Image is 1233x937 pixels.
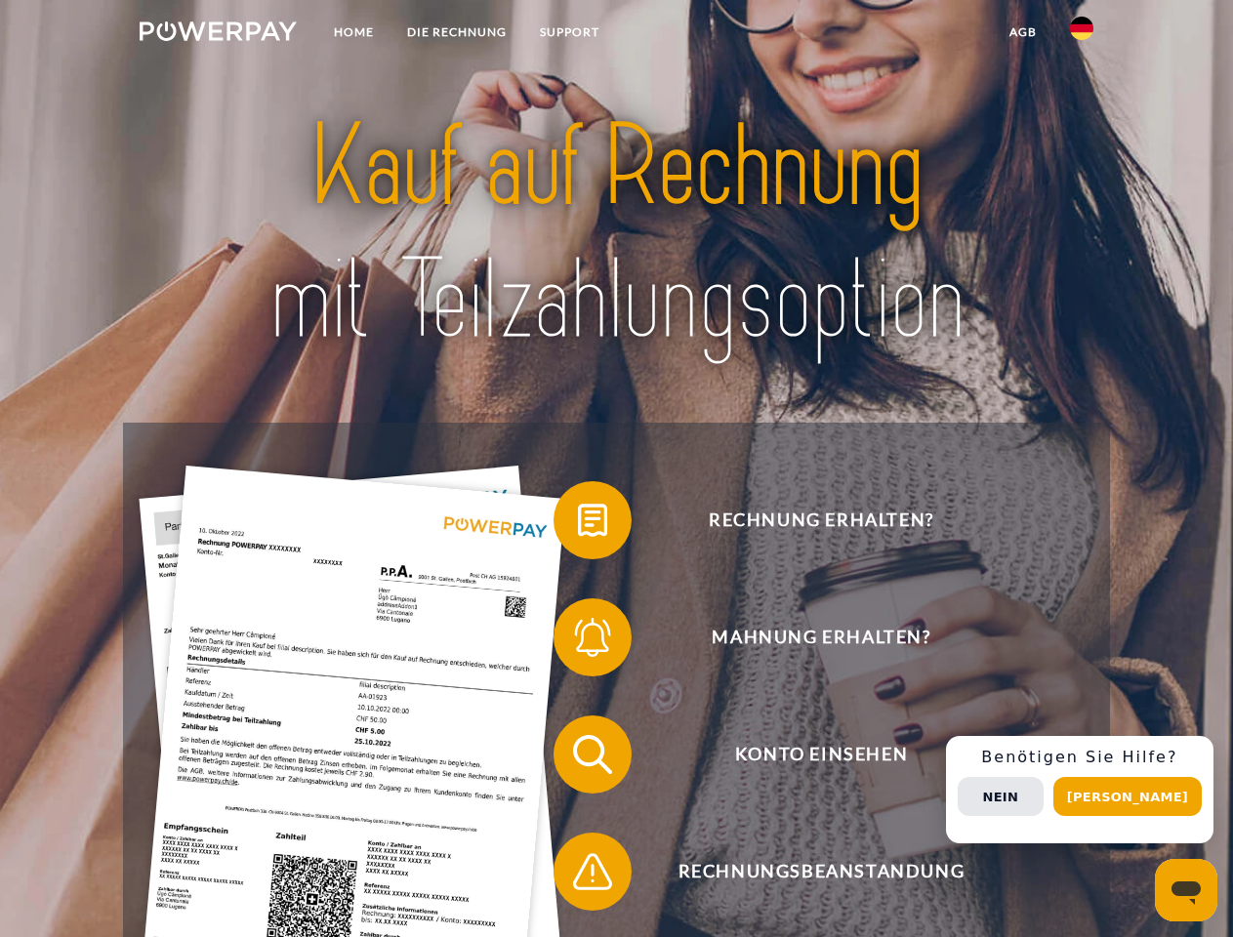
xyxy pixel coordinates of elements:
img: qb_search.svg [568,730,617,779]
button: Nein [958,777,1044,816]
span: Mahnung erhalten? [582,598,1060,676]
span: Rechnung erhalten? [582,481,1060,559]
span: Konto einsehen [582,715,1060,794]
img: qb_warning.svg [568,847,617,896]
div: Schnellhilfe [946,736,1213,843]
img: title-powerpay_de.svg [186,94,1047,374]
img: de [1070,17,1093,40]
iframe: Schaltfläche zum Öffnen des Messaging-Fensters [1155,859,1217,921]
button: Rechnungsbeanstandung [554,833,1061,911]
img: logo-powerpay-white.svg [140,21,297,41]
h3: Benötigen Sie Hilfe? [958,748,1202,767]
button: [PERSON_NAME] [1053,777,1202,816]
img: qb_bill.svg [568,496,617,545]
button: Rechnung erhalten? [554,481,1061,559]
a: agb [993,15,1053,50]
img: qb_bell.svg [568,613,617,662]
button: Konto einsehen [554,715,1061,794]
span: Rechnungsbeanstandung [582,833,1060,911]
a: SUPPORT [523,15,616,50]
a: Home [317,15,390,50]
a: DIE RECHNUNG [390,15,523,50]
button: Mahnung erhalten? [554,598,1061,676]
